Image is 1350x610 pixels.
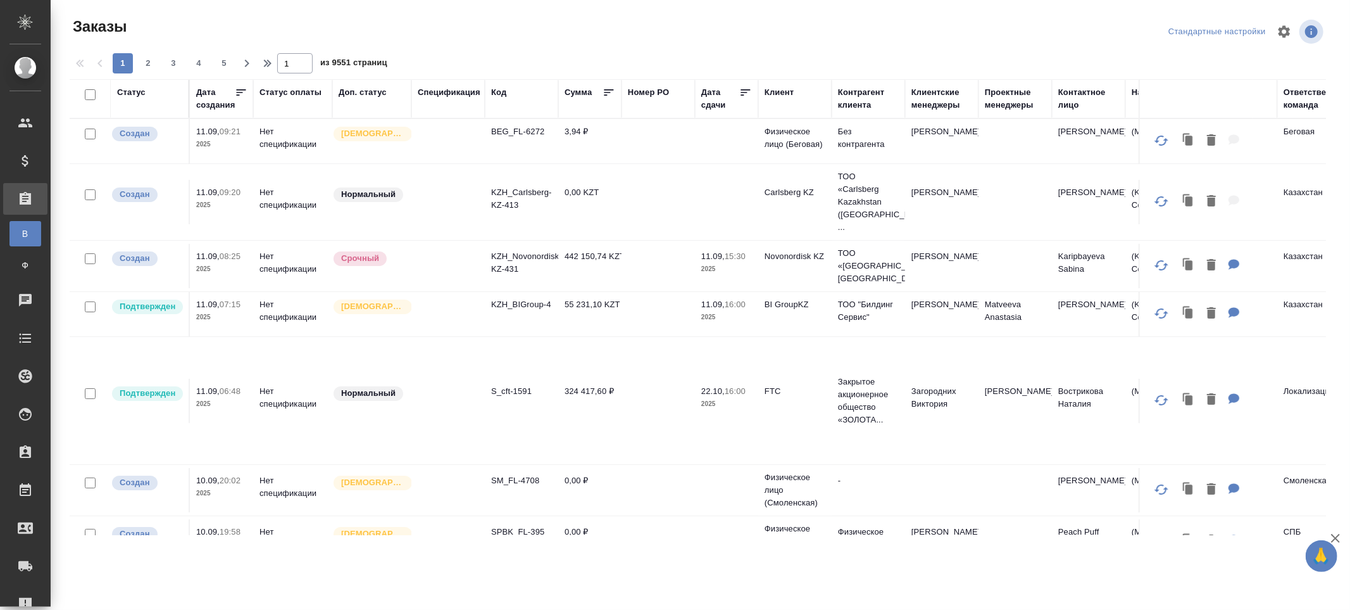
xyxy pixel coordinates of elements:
[491,250,552,276] p: KZH_Novonordisk-KZ-431
[341,188,396,201] p: Нормальный
[838,170,899,234] p: ТОО «Carlsberg Kazakhstan ([GEOGRAPHIC_DATA] ...
[1125,119,1277,163] td: (МБ) ООО "Монблан"
[1165,22,1269,42] div: split button
[1146,298,1177,329] button: Обновить
[253,379,332,423] td: Нет спецификации
[253,244,332,288] td: Нет спецификации
[905,180,978,224] td: [PERSON_NAME]
[196,398,247,410] p: 2025
[701,86,739,111] div: Дата сдачи
[1146,474,1177,505] button: Обновить
[220,127,241,136] p: 09:21
[341,300,404,313] p: [DEMOGRAPHIC_DATA]
[701,251,725,261] p: 11.09,
[138,53,158,73] button: 2
[1222,528,1246,554] button: Для КМ: от КВ: справка о несудимости с апостилем , срок неделя- 2, ответ в вотс ап
[838,298,899,324] p: ТОО "Билдинг Сервис"
[9,253,41,278] a: Ф
[701,300,725,309] p: 11.09,
[1125,180,1277,224] td: (KZ) ТОО «Атлас Лэнгвидж Сервисез»
[1125,468,1277,512] td: (МБ) ООО "Монблан"
[558,119,622,163] td: 3,94 ₽
[418,86,480,99] div: Спецификация
[1125,379,1277,423] td: (МБ) ООО "Монблан"
[725,386,746,396] p: 16:00
[120,476,150,489] p: Создан
[701,386,725,396] p: 22.10,
[341,127,404,140] p: [DEMOGRAPHIC_DATA]
[1201,189,1222,215] button: Удалить
[332,298,405,315] div: Выставляется автоматически для первых 3 заказов нового контактного лица. Особое внимание
[1201,528,1222,554] button: Удалить
[220,251,241,261] p: 08:25
[120,188,150,201] p: Создан
[1052,292,1125,336] td: [PERSON_NAME]
[1311,543,1332,569] span: 🙏
[765,523,825,561] p: Физическое лицо (СПБ Караванная)
[196,138,247,151] p: 2025
[1146,125,1177,156] button: Обновить
[1146,186,1177,217] button: Обновить
[725,251,746,261] p: 15:30
[978,379,1052,423] td: [PERSON_NAME]
[911,86,972,111] div: Клиентские менеджеры
[1269,16,1299,47] span: Настроить таблицу
[341,252,379,265] p: Срочный
[220,386,241,396] p: 06:48
[16,227,35,240] span: В
[111,298,182,315] div: Выставляет КМ после уточнения всех необходимых деталей и получения согласия клиента на запуск. С ...
[838,125,899,151] p: Без контрагента
[905,244,978,288] td: [PERSON_NAME]
[196,187,220,197] p: 11.09,
[491,86,506,99] div: Код
[111,125,182,143] div: Выставляется автоматически при создании заказа
[253,119,332,163] td: Нет спецификации
[1222,387,1246,413] button: Для КМ: По оплате: просим данный проект разбить пополам: на сентябрь и октябрь
[1177,128,1201,154] button: Клонировать
[1201,128,1222,154] button: Удалить
[253,519,332,564] td: Нет спецификации
[196,300,220,309] p: 11.09,
[905,379,978,423] td: Загородних Виктория
[978,292,1052,336] td: Matveeva Anastasia
[725,300,746,309] p: 16:00
[905,519,978,564] td: [PERSON_NAME]
[1201,477,1222,503] button: Удалить
[196,263,247,276] p: 2025
[120,252,150,265] p: Создан
[558,292,622,336] td: 55 231,10 KZT
[1052,119,1125,163] td: [PERSON_NAME]
[628,86,669,99] div: Номер PO
[214,57,234,70] span: 5
[163,57,184,70] span: 3
[332,250,405,267] div: Выставляется автоматически, если на указанный объем услуг необходимо больше времени в стандартном...
[189,57,209,70] span: 4
[1058,86,1119,111] div: Контактное лицо
[765,186,825,199] p: Carlsberg KZ
[196,199,247,212] p: 2025
[220,187,241,197] p: 09:20
[838,247,899,285] p: ТОО «[GEOGRAPHIC_DATA] [GEOGRAPHIC_DATA]»
[196,86,235,111] div: Дата создания
[1177,387,1201,413] button: Клонировать
[120,127,150,140] p: Создан
[765,471,825,509] p: Физическое лицо (Смоленская)
[491,125,552,138] p: BEG_FL-6272
[196,476,220,485] p: 10.09,
[1052,468,1125,512] td: [PERSON_NAME]
[120,387,175,400] p: Подтвержден
[1052,244,1125,288] td: Karipbayeva Sabina
[341,476,404,489] p: [DEMOGRAPHIC_DATA]
[189,53,209,73] button: 4
[220,527,241,537] p: 19:58
[339,86,387,99] div: Доп. статус
[70,16,127,37] span: Заказы
[1306,540,1337,572] button: 🙏
[1201,387,1222,413] button: Удалить
[1132,86,1194,99] div: Наше юр. лицо
[1146,385,1177,416] button: Обновить
[765,385,825,398] p: FTC
[558,180,622,224] td: 0,00 KZT
[1177,189,1201,215] button: Клонировать
[253,180,332,224] td: Нет спецификации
